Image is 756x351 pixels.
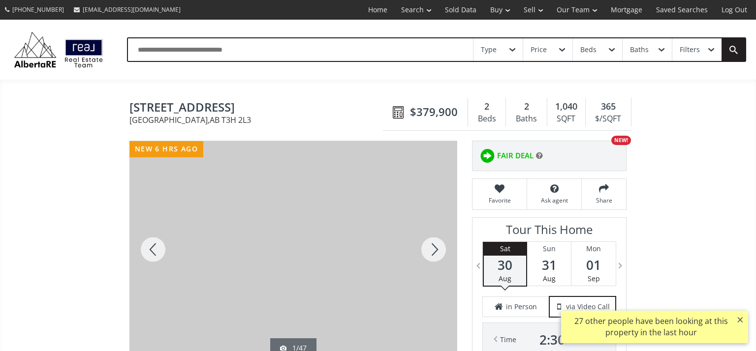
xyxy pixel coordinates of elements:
div: Beds [580,46,597,53]
div: Baths [511,112,541,126]
span: $379,900 [410,104,458,119]
span: Favorite [477,196,522,205]
span: FAIR DEAL [497,150,534,161]
span: 30 [484,258,526,272]
div: Sat [484,242,526,256]
div: 365 [591,100,626,113]
div: Sun [527,242,571,256]
img: Logo [10,29,107,70]
div: Type [481,46,497,53]
div: NEW! [611,136,631,145]
div: Mon [571,242,616,256]
img: rating icon [477,146,497,166]
span: 1,040 [555,100,577,113]
span: 2 : 30 [539,333,565,347]
div: new 6 hrs ago [129,141,203,157]
div: Beds [473,112,501,126]
div: Filters [680,46,700,53]
span: Sep [588,274,600,283]
button: × [732,311,748,328]
span: [PHONE_NUMBER] [12,5,64,14]
span: Share [587,196,621,205]
span: Aug [499,274,511,283]
span: [GEOGRAPHIC_DATA] , AB T3H 2L3 [129,116,387,124]
span: Aug [543,274,556,283]
span: 305 Village Mews SW #10 [129,101,387,116]
div: 27 other people have been looking at this property in the last hour [566,316,736,338]
div: 2 [511,100,541,113]
h3: Tour This Home [482,223,616,241]
span: [EMAIL_ADDRESS][DOMAIN_NAME] [83,5,181,14]
div: 2 [473,100,501,113]
div: $/SQFT [591,112,626,126]
div: SQFT [552,112,580,126]
div: Time PM [500,333,598,347]
span: via Video Call [566,302,610,312]
span: Ask agent [532,196,576,205]
div: Baths [630,46,649,53]
a: [EMAIL_ADDRESS][DOMAIN_NAME] [69,0,186,19]
span: in Person [506,302,537,312]
span: 01 [571,258,616,272]
span: 31 [527,258,571,272]
div: Price [531,46,547,53]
